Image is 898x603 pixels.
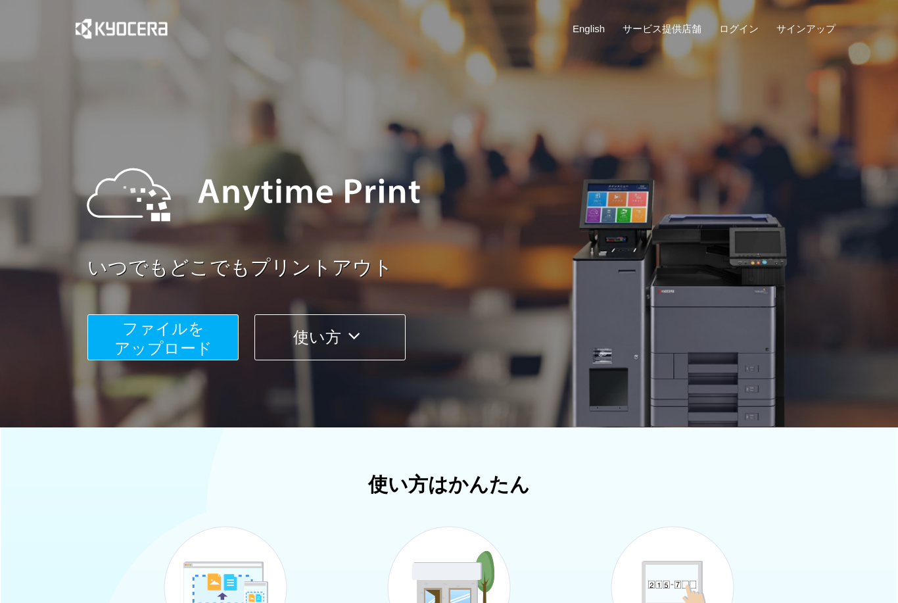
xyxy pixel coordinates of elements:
a: ログイン [719,22,759,36]
a: サインアップ [776,22,836,36]
a: サービス提供店舗 [623,22,701,36]
a: いつでもどこでもプリントアウト [87,254,843,282]
span: ファイルを ​​アップロード [114,320,212,357]
button: ファイルを​​アップロード [87,314,239,360]
a: English [573,22,605,36]
button: 使い方 [254,314,406,360]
